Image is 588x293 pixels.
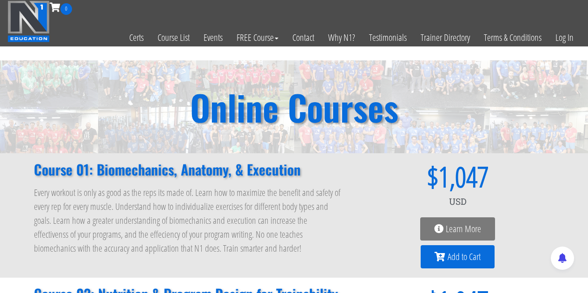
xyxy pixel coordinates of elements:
a: 0 [50,1,72,13]
a: Log In [548,15,581,60]
h2: Online Courses [190,90,398,124]
span: 0 [60,3,72,15]
a: Trainer Directory [414,15,477,60]
span: $ [361,163,438,190]
span: 1,047 [438,163,489,190]
span: Learn More [446,224,481,234]
div: USD [361,190,555,213]
a: Certs [122,15,151,60]
h2: Course 01: Biomechanics, Anatomy, & Execution [34,163,343,176]
a: Events [197,15,230,60]
a: Terms & Conditions [477,15,548,60]
span: Add to Cart [448,252,481,261]
a: Add to Cart [421,245,495,268]
a: Testimonials [362,15,414,60]
a: Learn More [420,217,495,241]
a: Course List [151,15,197,60]
p: Every workout is only as good as the reps its made of. Learn how to maximize the benefit and safe... [34,186,343,255]
img: n1-education [7,0,50,42]
a: Why N1? [321,15,362,60]
a: Contact [285,15,321,60]
a: FREE Course [230,15,285,60]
